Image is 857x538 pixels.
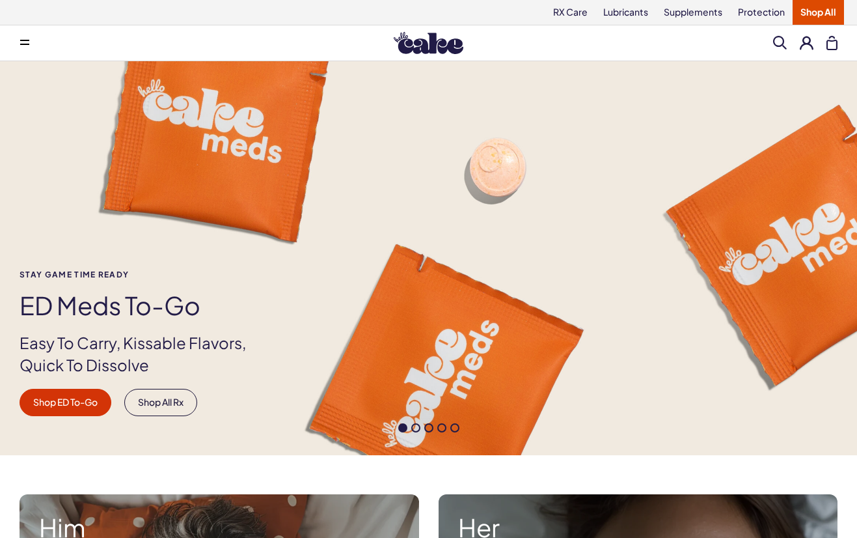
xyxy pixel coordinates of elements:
p: Easy To Carry, Kissable Flavors, Quick To Dissolve [20,332,268,376]
a: Shop All Rx [124,389,197,416]
h1: ED Meds to-go [20,292,268,319]
span: Stay Game time ready [20,270,268,279]
img: Hello Cake [394,32,463,54]
a: Shop ED To-Go [20,389,111,416]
